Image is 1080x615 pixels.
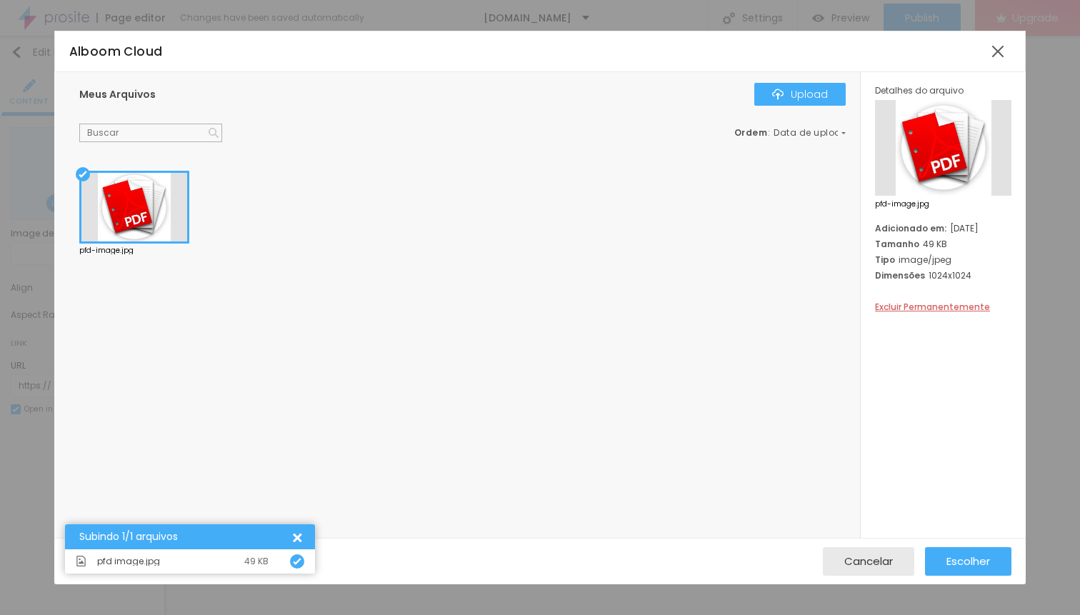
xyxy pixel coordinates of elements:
img: Icone [76,556,86,566]
span: Tipo [875,254,895,266]
span: pfd image.jpg [97,557,160,566]
div: Subindo 1/1 arquivos [79,531,290,542]
div: 49 KB [244,557,269,566]
span: Excluir Permanentemente [875,301,990,313]
button: IconeUpload [754,83,846,106]
div: pfd-image.jpg [79,247,189,254]
span: Meus Arquivos [79,87,156,101]
div: : [734,129,846,137]
div: 1024x1024 [875,269,1011,281]
span: Dimensões [875,269,925,281]
span: Data de upload [774,129,848,137]
span: Ordem [734,126,768,139]
div: [DATE] [875,222,1011,234]
img: Icone [293,557,301,566]
div: 49 KB [875,238,1011,250]
span: Escolher [946,555,990,567]
span: Alboom Cloud [69,43,163,60]
button: Escolher [925,547,1011,576]
input: Buscar [79,124,222,142]
div: image/jpeg [875,254,1011,266]
span: Adicionado em: [875,222,946,234]
img: Icone [209,128,219,138]
span: Tamanho [875,238,919,250]
div: Upload [772,89,828,100]
img: Icone [772,89,784,100]
span: Cancelar [844,555,893,567]
span: Detalhes do arquivo [875,84,964,96]
button: Cancelar [823,547,914,576]
span: pfd-image.jpg [875,201,1011,208]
